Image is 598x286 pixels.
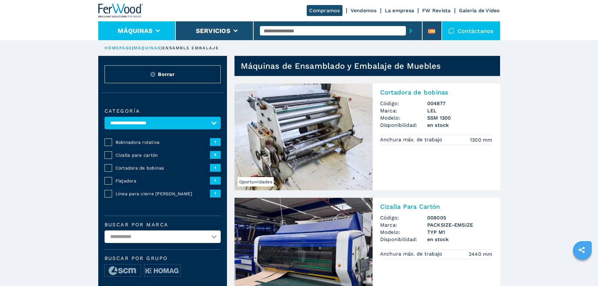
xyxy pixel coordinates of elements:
[116,152,210,158] span: Cizalla para cartón
[427,221,493,229] h3: PACKSIZE-EMSIZE
[307,5,342,16] a: Compramos
[234,84,373,190] img: Cortadora de bobinas LEL SSM 1300
[380,100,427,107] span: Código:
[98,4,143,18] img: Ferwood
[105,65,221,83] button: ResetBorrar
[105,222,221,227] label: Buscar por marca
[380,89,493,96] h2: Cortadora de bobinas
[134,46,161,50] a: máquinas
[380,229,427,236] span: Modelo:
[196,27,230,35] button: Servicios
[427,114,493,121] h3: SSM 1300
[116,178,210,184] span: Flejadora
[105,109,221,114] label: categoría
[105,264,141,277] img: image
[150,72,155,77] img: Reset
[470,136,493,143] em: 1300 mm
[116,139,210,145] span: Bobinadora rotativa
[161,46,162,50] span: |
[238,177,274,186] span: Oportunidades
[234,84,500,190] a: Cortadora de bobinas LEL SSM 1300OportunidadesCortadora de bobinasCódigo:004877Marca:LELModelo:SS...
[427,107,493,114] h3: LEL
[448,28,455,34] img: Contáctanos
[380,121,427,129] span: Disponibilidad:
[427,214,493,221] h3: 008005
[469,251,493,258] em: 2440 mm
[380,251,444,257] p: Anchura máx. de trabajo
[116,165,210,171] span: Cortadora de bobinas
[380,203,493,210] h2: Cizalla Para Cartón
[380,114,427,121] span: Modelo:
[385,8,414,13] a: La empresa
[210,164,221,171] span: 1
[210,151,221,159] span: 5
[380,214,427,221] span: Código:
[241,61,441,71] h1: Máquinas de Ensamblado y Embalaje de Muebles
[351,8,377,13] a: Vendemos
[380,107,427,114] span: Marca:
[132,46,133,50] span: |
[574,242,590,258] a: sharethis
[118,27,153,35] button: Máquinas
[459,8,500,13] a: Galeria de Video
[105,256,221,261] span: Buscar por grupo
[380,236,427,243] span: Disponibilidad:
[144,264,180,277] img: image
[210,177,221,184] span: 1
[105,46,132,50] a: HOMEPAGE
[116,191,210,197] span: Línea para cierre [PERSON_NAME]
[210,138,221,146] span: 1
[427,236,493,243] span: en stock
[406,24,416,38] button: submit-button
[210,190,221,197] span: 1
[380,136,444,143] p: Anchura máx. de trabajo
[427,229,493,236] h3: TYP M1
[158,71,175,78] span: Borrar
[442,21,500,40] div: Contáctanos
[380,221,427,229] span: Marca:
[571,258,593,281] iframe: Chat
[162,45,219,51] p: ensamble embalaje
[427,100,493,107] h3: 004877
[427,121,493,129] span: en stock
[422,8,451,13] a: FW Revista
